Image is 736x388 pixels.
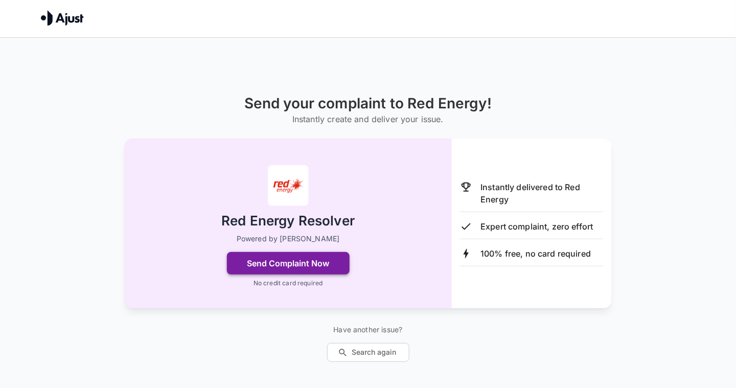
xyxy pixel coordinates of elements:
h1: Send your complaint to Red Energy! [244,95,492,112]
button: Search again [327,343,409,362]
img: Ajust [41,10,84,26]
p: 100% free, no card required [480,247,591,260]
p: Powered by [PERSON_NAME] [237,234,340,244]
p: Have another issue? [327,325,409,335]
p: No credit card required [254,279,323,288]
h6: Instantly create and deliver your issue. [244,112,492,126]
p: Expert complaint, zero effort [480,220,593,233]
img: Red Energy [268,165,309,206]
h2: Red Energy Resolver [221,212,355,230]
p: Instantly delivered to Red Energy [480,181,604,206]
button: Send Complaint Now [227,252,350,275]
